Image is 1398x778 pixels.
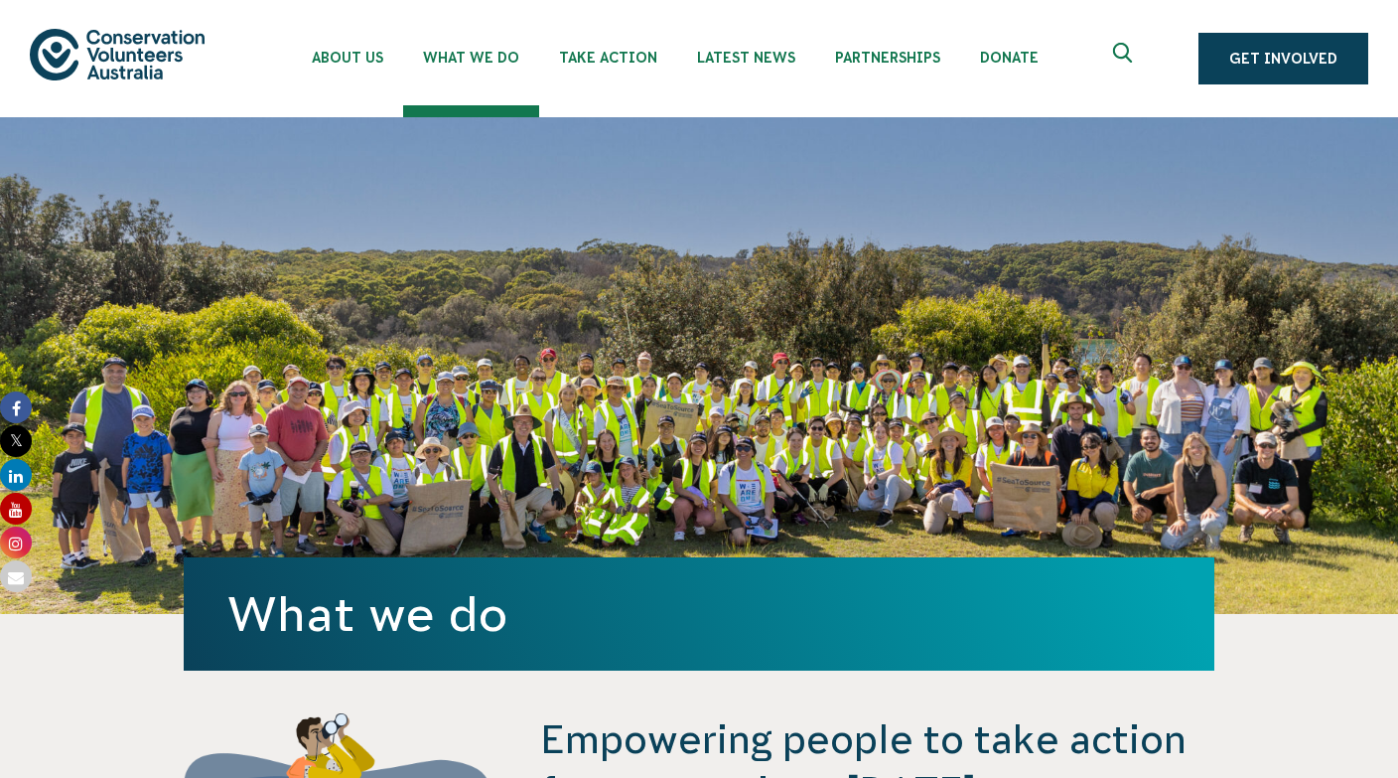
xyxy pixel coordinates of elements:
img: logo.svg [30,29,205,79]
span: What We Do [423,50,519,66]
span: Partnerships [835,50,940,66]
span: About Us [312,50,383,66]
button: Expand search box Close search box [1101,35,1149,82]
span: Expand search box [1113,43,1138,75]
span: Latest News [697,50,795,66]
h1: What we do [227,587,1171,641]
span: Donate [980,50,1039,66]
span: Take Action [559,50,657,66]
a: Get Involved [1198,33,1368,84]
